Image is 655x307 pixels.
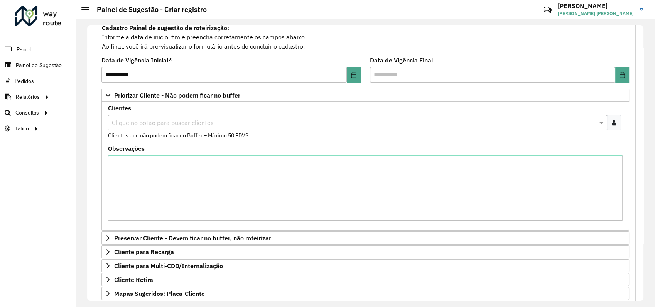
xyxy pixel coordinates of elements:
[101,56,172,65] label: Data de Vigência Inicial
[114,290,205,297] span: Mapas Sugeridos: Placa-Cliente
[101,245,629,258] a: Cliente para Recarga
[101,23,629,51] div: Informe a data de inicio, fim e preencha corretamente os campos abaixo. Ao final, você irá pré-vi...
[17,46,31,54] span: Painel
[558,2,634,10] h3: [PERSON_NAME]
[101,89,629,102] a: Priorizar Cliente - Não podem ficar no buffer
[108,103,131,113] label: Clientes
[16,61,62,69] span: Painel de Sugestão
[101,102,629,231] div: Priorizar Cliente - Não podem ficar no buffer
[114,92,240,98] span: Priorizar Cliente - Não podem ficar no buffer
[114,235,271,241] span: Preservar Cliente - Devem ficar no buffer, não roteirizar
[108,132,248,139] small: Clientes que não podem ficar no Buffer – Máximo 50 PDVS
[101,287,629,300] a: Mapas Sugeridos: Placa-Cliente
[16,93,40,101] span: Relatórios
[15,109,39,117] span: Consultas
[615,67,629,83] button: Choose Date
[114,249,174,255] span: Cliente para Recarga
[89,5,207,14] h2: Painel de Sugestão - Criar registro
[347,67,361,83] button: Choose Date
[539,2,556,18] a: Contato Rápido
[558,10,634,17] span: [PERSON_NAME] [PERSON_NAME]
[102,24,229,32] strong: Cadastro Painel de sugestão de roteirização:
[114,277,153,283] span: Cliente Retira
[101,231,629,245] a: Preservar Cliente - Devem ficar no buffer, não roteirizar
[108,144,145,153] label: Observações
[101,273,629,286] a: Cliente Retira
[101,259,629,272] a: Cliente para Multi-CDD/Internalização
[114,263,223,269] span: Cliente para Multi-CDD/Internalização
[370,56,433,65] label: Data de Vigência Final
[15,125,29,133] span: Tático
[15,77,34,85] span: Pedidos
